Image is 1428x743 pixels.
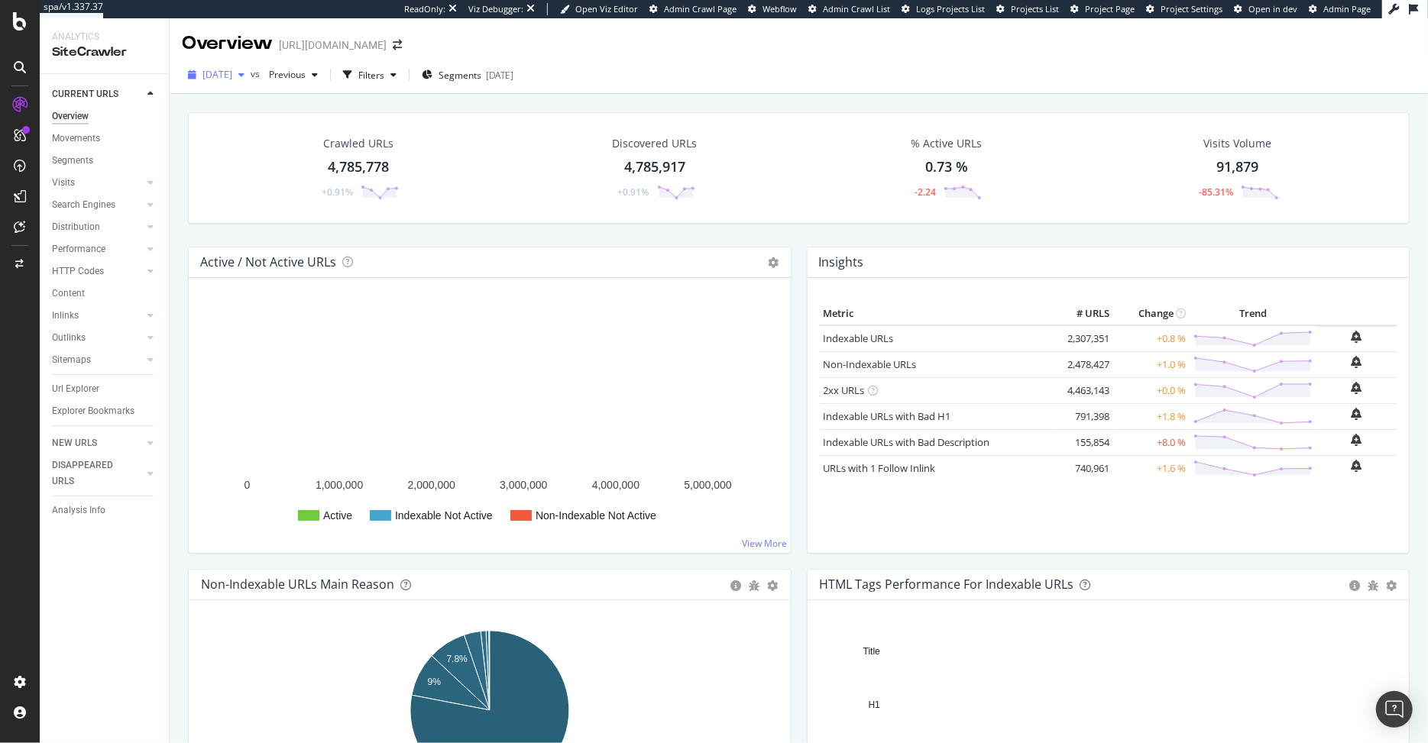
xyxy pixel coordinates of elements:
div: CURRENT URLS [52,86,118,102]
text: 4,000,000 [592,479,640,491]
th: Change [1113,302,1190,325]
div: [DATE] [486,69,513,82]
span: vs [251,67,263,80]
div: Inlinks [52,308,79,324]
a: Open in dev [1234,3,1297,15]
a: Content [52,286,158,302]
button: Previous [263,63,324,87]
div: -85.31% [1199,186,1233,199]
div: Distribution [52,219,100,235]
a: HTTP Codes [52,263,143,279]
div: 4,785,917 [624,157,685,177]
span: Open in dev [1248,3,1297,15]
div: Search Engines [52,197,115,213]
a: Segments [52,153,158,169]
div: Visits Volume [1203,136,1271,151]
text: Non-Indexable Not Active [536,509,656,522]
th: # URLS [1052,302,1113,325]
div: gear [1386,580,1397,591]
a: Projects List [996,3,1059,15]
text: Title [863,646,880,657]
span: Open Viz Editor [575,3,638,15]
span: Projects List [1011,3,1059,15]
a: Admin Crawl List [808,3,890,15]
div: Performance [52,241,105,257]
td: +1.6 % [1113,455,1190,481]
h4: Active / Not Active URLs [200,252,336,273]
div: bell-plus [1352,382,1362,394]
a: Project Settings [1146,3,1222,15]
td: 2,307,351 [1052,325,1113,352]
a: URLs with 1 Follow Inlink [824,461,936,475]
div: Discovered URLs [613,136,698,151]
a: Admin Page [1309,3,1371,15]
text: Indexable Not Active [395,509,493,522]
text: 9% [428,677,442,687]
div: Sitemaps [52,352,91,368]
div: bug [1368,580,1378,591]
a: 2xx URLs [824,383,865,397]
div: -2.24 [915,186,936,199]
div: HTTP Codes [52,263,104,279]
div: HTML Tags Performance for Indexable URLs [820,577,1074,592]
div: +0.91% [322,186,353,199]
a: Overview [52,108,158,124]
div: bug [750,580,760,591]
th: Metric [820,302,1052,325]
div: ReadOnly: [404,3,445,15]
a: Webflow [748,3,797,15]
a: Performance [52,241,143,257]
div: bell-plus [1352,356,1362,368]
div: Overview [182,31,273,57]
span: Segments [439,69,481,82]
td: +1.0 % [1113,351,1190,377]
div: circle-info [731,580,742,591]
div: Analysis Info [52,502,105,518]
div: bell-plus [1352,331,1362,343]
a: Indexable URLs with Bad Description [824,435,990,449]
button: Filters [337,63,403,87]
i: Options [769,257,779,268]
div: Url Explorer [52,381,99,397]
a: Project Page [1070,3,1135,15]
span: Admin Crawl List [823,3,890,15]
div: DISAPPEARED URLS [52,457,129,489]
a: Indexable URLs [824,331,894,345]
a: DISAPPEARED URLS [52,457,143,489]
td: 4,463,143 [1052,377,1113,403]
div: Overview [52,108,89,124]
td: 791,398 [1052,403,1113,429]
span: Logs Projects List [916,3,985,15]
a: CURRENT URLS [52,86,143,102]
a: Visits [52,175,143,191]
span: Admin Page [1323,3,1371,15]
div: [URL][DOMAIN_NAME] [279,37,387,53]
div: 91,879 [1216,157,1258,177]
span: Project Settings [1161,3,1222,15]
a: Non-Indexable URLs [824,357,917,371]
td: +1.8 % [1113,403,1190,429]
a: Inlinks [52,308,143,324]
a: View More [743,537,788,550]
svg: A chart. [201,302,778,541]
td: 2,478,427 [1052,351,1113,377]
div: Non-Indexable URLs Main Reason [201,577,394,592]
a: Open Viz Editor [560,3,638,15]
div: % Active URLs [911,136,982,151]
div: gear [768,580,779,591]
span: 2025 Sep. 1st [202,68,232,81]
text: Active [323,509,352,522]
text: 5,000,000 [684,479,731,491]
button: [DATE] [182,63,251,87]
a: Distribution [52,219,143,235]
div: 4,785,778 [328,157,389,177]
td: +0.8 % [1113,325,1190,352]
div: Visits [52,175,75,191]
div: 0.73 % [925,157,968,177]
a: NEW URLS [52,435,143,451]
a: Sitemaps [52,352,143,368]
td: +0.0 % [1113,377,1190,403]
div: NEW URLS [52,435,97,451]
div: arrow-right-arrow-left [393,40,402,50]
div: SiteCrawler [52,44,157,61]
